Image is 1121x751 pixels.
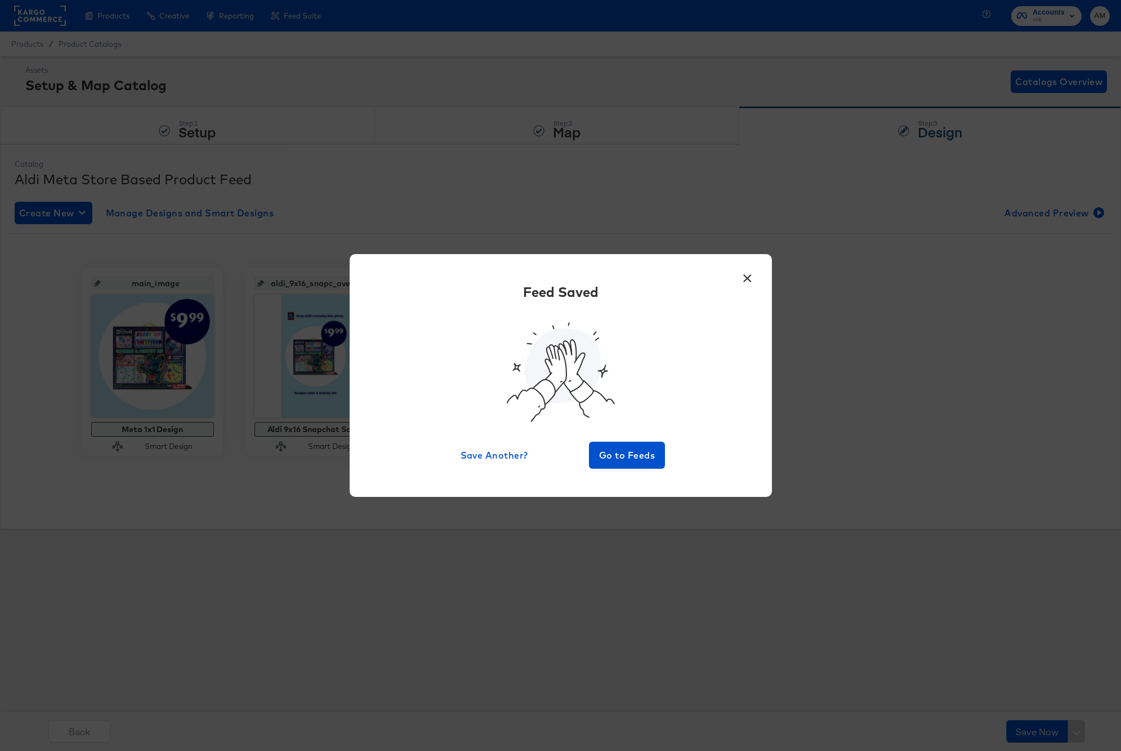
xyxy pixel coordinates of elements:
[593,447,661,463] span: Go to Feeds
[589,442,666,469] button: Go to Feeds
[456,442,533,469] button: Save Another?
[738,265,758,286] button: ×
[523,282,599,301] div: Feed Saved
[461,447,528,463] span: Save Another?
